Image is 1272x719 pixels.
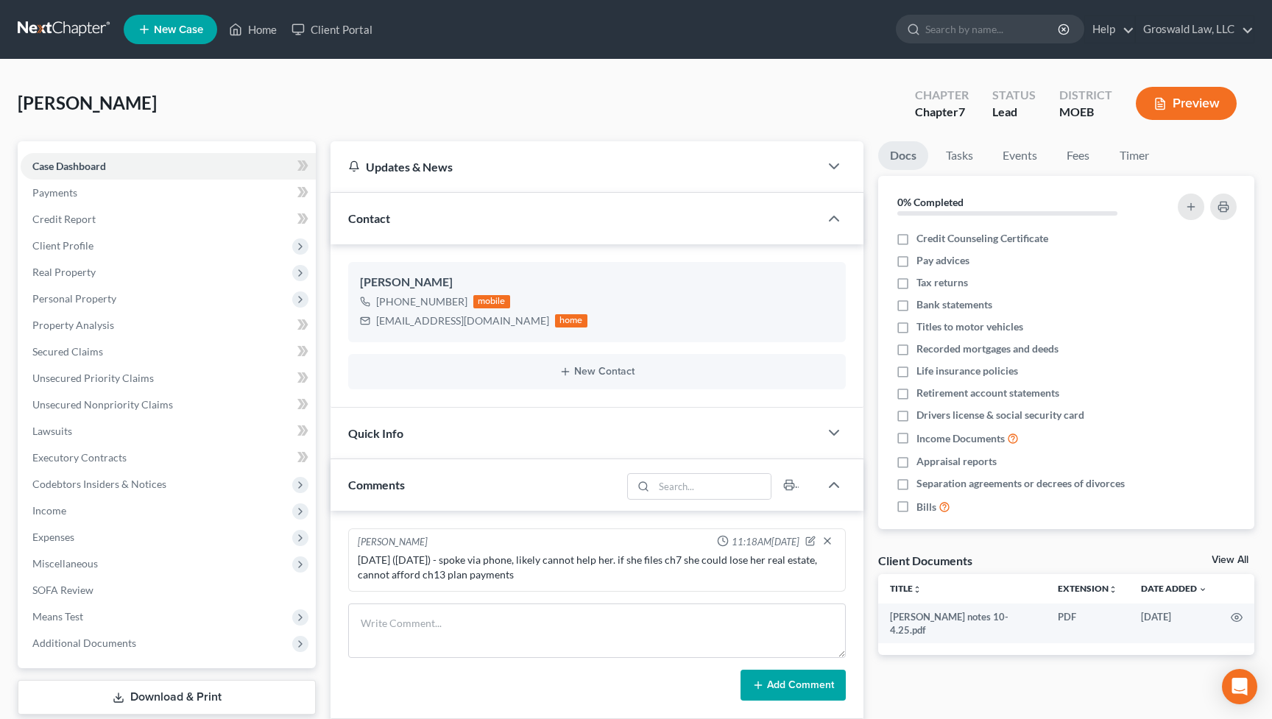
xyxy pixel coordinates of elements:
strong: 0% Completed [897,196,964,208]
div: District [1059,87,1112,104]
a: SOFA Review [21,577,316,603]
span: Income Documents [916,431,1005,446]
a: Property Analysis [21,312,316,339]
div: Lead [992,104,1036,121]
div: [PERSON_NAME] [358,535,428,550]
button: Add Comment [741,670,846,701]
span: Bank statements [916,297,992,312]
a: Case Dashboard [21,153,316,180]
span: [PERSON_NAME] [18,92,157,113]
a: Executory Contracts [21,444,316,471]
span: Recorded mortgages and deeds [916,341,1059,356]
span: Credit Report [32,213,96,225]
a: Credit Report [21,206,316,233]
input: Search... [654,474,771,499]
a: View All [1212,555,1248,565]
a: Download & Print [18,680,316,715]
span: 7 [958,105,965,118]
span: Credit Counseling Certificate [916,231,1048,246]
div: Chapter [915,87,969,104]
a: Titleunfold_more [890,583,922,594]
a: Timer [1108,141,1161,170]
div: Chapter [915,104,969,121]
i: unfold_more [913,585,922,594]
div: [PHONE_NUMBER] [376,294,467,309]
span: Property Analysis [32,319,114,331]
span: Personal Property [32,292,116,305]
td: [DATE] [1129,603,1219,644]
div: Client Documents [878,553,972,568]
span: Secured Claims [32,345,103,358]
span: Executory Contracts [32,451,127,464]
div: mobile [473,295,510,308]
span: Real Property [32,266,96,278]
a: Groswald Law, LLC [1136,16,1254,43]
span: 11:18AM[DATE] [732,535,799,549]
span: SOFA Review [32,584,93,596]
a: Lawsuits [21,418,316,444]
span: Tax returns [916,275,968,290]
div: [EMAIL_ADDRESS][DOMAIN_NAME] [376,314,549,328]
span: Payments [32,186,77,199]
div: MOEB [1059,104,1112,121]
span: New Case [154,24,203,35]
span: Quick Info [348,426,403,440]
span: Client Profile [32,239,93,252]
div: Open Intercom Messenger [1222,669,1257,704]
span: Codebtors Insiders & Notices [32,478,166,490]
i: unfold_more [1109,585,1117,594]
a: Tasks [934,141,985,170]
span: Expenses [32,531,74,543]
a: Extensionunfold_more [1058,583,1117,594]
span: Lawsuits [32,425,72,437]
div: [PERSON_NAME] [360,274,834,291]
a: Payments [21,180,316,206]
span: Case Dashboard [32,160,106,172]
a: Secured Claims [21,339,316,365]
span: Retirement account statements [916,386,1059,400]
button: New Contact [360,366,834,378]
span: Contact [348,211,390,225]
span: Titles to motor vehicles [916,319,1023,334]
span: Drivers license & social security card [916,408,1084,422]
span: Life insurance policies [916,364,1018,378]
a: Events [991,141,1049,170]
td: [PERSON_NAME] notes 10-4.25.pdf [878,603,1046,644]
a: Unsecured Nonpriority Claims [21,392,316,418]
span: Additional Documents [32,637,136,649]
span: Unsecured Nonpriority Claims [32,398,173,411]
span: Pay advices [916,253,969,268]
span: Comments [348,478,405,492]
a: Unsecured Priority Claims [21,365,316,392]
a: Home [222,16,284,43]
span: Income [32,504,66,517]
a: Docs [878,141,928,170]
span: Appraisal reports [916,454,997,469]
div: Status [992,87,1036,104]
a: Fees [1055,141,1102,170]
span: Unsecured Priority Claims [32,372,154,384]
a: Date Added expand_more [1141,583,1207,594]
div: home [555,314,587,327]
span: Means Test [32,610,83,623]
span: Miscellaneous [32,557,98,570]
a: Help [1085,16,1134,43]
span: Separation agreements or decrees of divorces [916,476,1125,491]
a: Client Portal [284,16,380,43]
input: Search by name... [925,15,1060,43]
i: expand_more [1198,585,1207,594]
div: Updates & News [348,159,802,174]
div: [DATE] ([DATE]) - spoke via phone, likely cannot help her. if she files ch7 she could lose her re... [358,553,836,582]
span: Bills [916,500,936,514]
button: Preview [1136,87,1237,120]
td: PDF [1046,603,1129,644]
